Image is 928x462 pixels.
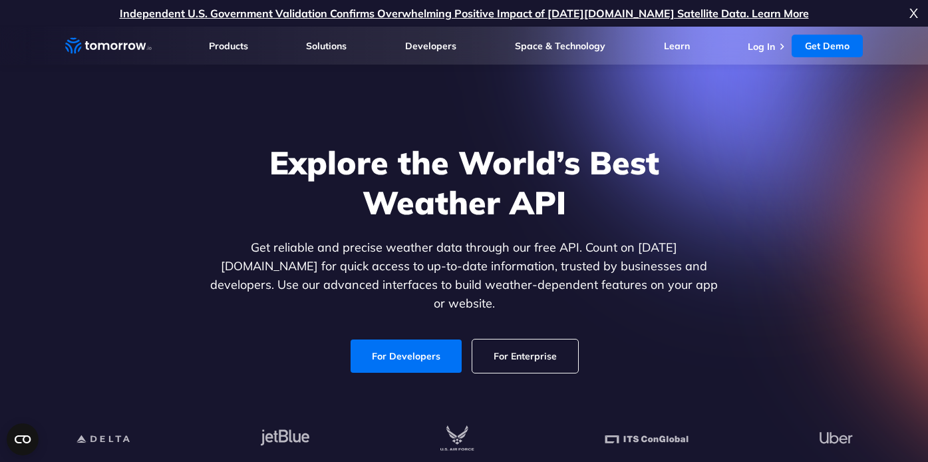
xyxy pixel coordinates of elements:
[7,423,39,455] button: Open CMP widget
[515,40,605,52] a: Space & Technology
[405,40,456,52] a: Developers
[209,40,248,52] a: Products
[120,7,809,20] a: Independent U.S. Government Validation Confirms Overwhelming Positive Impact of [DATE][DOMAIN_NAM...
[208,142,721,222] h1: Explore the World’s Best Weather API
[792,35,863,57] a: Get Demo
[65,36,152,56] a: Home link
[306,40,347,52] a: Solutions
[664,40,690,52] a: Learn
[208,238,721,313] p: Get reliable and precise weather data through our free API. Count on [DATE][DOMAIN_NAME] for quic...
[472,340,578,373] a: For Enterprise
[748,41,775,53] a: Log In
[351,340,462,373] a: For Developers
